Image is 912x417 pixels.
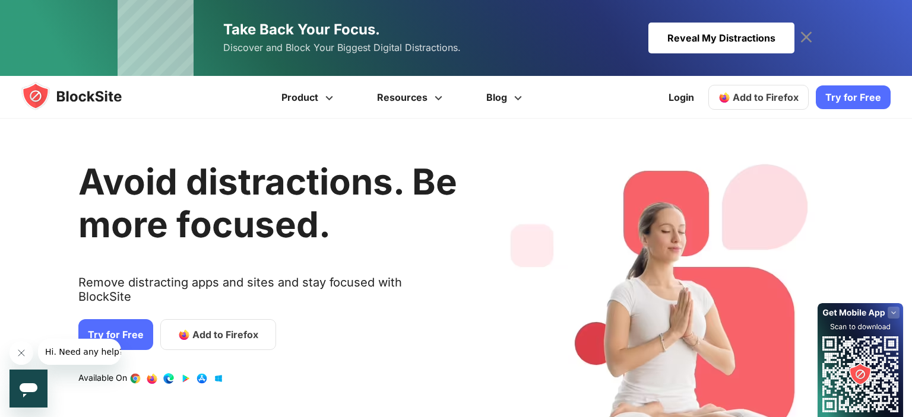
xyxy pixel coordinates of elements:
[718,91,730,103] img: firefox-icon.svg
[466,76,546,119] a: Blog
[78,275,457,313] text: Remove distracting apps and sites and stay focused with BlockSite
[160,319,276,350] a: Add to Firefox
[733,91,799,103] span: Add to Firefox
[648,23,794,53] div: Reveal My Distractions
[357,76,466,119] a: Resources
[78,319,153,350] a: Try for Free
[7,8,85,18] span: Hi. Need any help?
[223,21,380,38] span: Take Back Your Focus.
[38,339,121,365] iframe: Správa od spoločnosti
[78,160,457,246] h1: Avoid distractions. Be more focused.
[708,85,809,110] a: Add to Firefox
[661,83,701,112] a: Login
[9,341,33,365] iframe: Zatvoriť správu
[223,39,461,56] span: Discover and Block Your Biggest Digital Distractions.
[9,370,47,408] iframe: Tlačidlo na spustenie okna správ
[192,327,258,342] span: Add to Firefox
[21,82,145,110] img: blocksite-icon.5d769676.svg
[261,76,357,119] a: Product
[816,85,891,109] a: Try for Free
[78,373,127,384] text: Available On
